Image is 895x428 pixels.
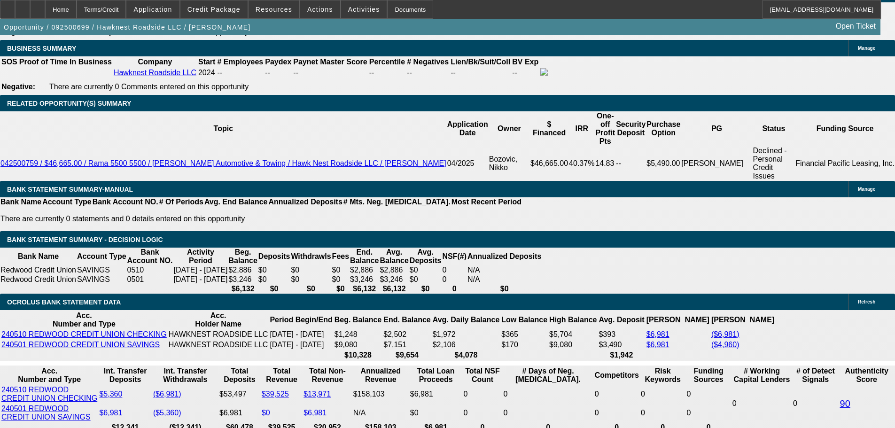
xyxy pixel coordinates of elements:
td: 0 [503,404,593,422]
td: 14.83 [595,146,615,181]
th: [PERSON_NAME] [646,311,710,329]
td: SAVINGS [77,265,127,275]
th: Annualized Revenue [353,366,409,384]
a: ($5,360) [153,409,181,417]
th: High Balance [549,311,597,329]
th: Activity Period [173,248,228,265]
td: $46,665.00 [530,146,568,181]
th: Total Loan Proceeds [410,366,462,384]
button: Credit Package [180,0,248,18]
th: Funding Source [795,111,895,146]
td: $1,248 [334,330,382,339]
th: Int. Transfer Withdrawals [153,366,218,384]
td: $7,151 [383,340,431,350]
td: HAWKNEST ROADSIDE LLC [168,330,269,339]
td: 40.37% [568,146,595,181]
b: # Negatives [407,58,449,66]
th: Total Non-Revenue [303,366,352,384]
th: # of Detect Signals [793,366,838,384]
th: Proof of Time In Business [19,57,112,67]
td: 0510 [127,265,173,275]
span: Bank Statement Summary - Decision Logic [7,236,163,243]
th: 0 [442,284,467,294]
th: $0 [258,284,291,294]
td: N/A [353,404,409,422]
span: Manage [858,46,875,51]
th: Sum of the Total NSF Count and Total Overdraft Fee Count from Ocrolus [463,366,502,384]
a: 90 [840,398,850,409]
th: $1,942 [598,350,645,360]
a: $6,981 [646,341,669,349]
th: # Working Capital Lenders [732,366,792,384]
a: $6,981 [304,409,327,417]
button: Actions [300,0,340,18]
th: $6,132 [379,284,409,294]
button: Resources [249,0,299,18]
a: $39,525 [262,390,289,398]
th: Low Balance [501,311,548,329]
button: Activities [341,0,387,18]
th: Withdrawls [290,248,331,265]
th: [PERSON_NAME] [711,311,775,329]
td: -- [615,146,646,181]
th: $ Financed [530,111,568,146]
div: -- [369,69,405,77]
th: End. Balance [383,311,431,329]
th: PG [681,111,752,146]
th: Acc. Holder Name [168,311,269,329]
th: Owner [489,111,530,146]
td: Financial Pacific Leasing, Inc. [795,146,895,181]
th: Deposits [258,248,291,265]
th: # Days of Neg. [MEDICAL_DATA]. [503,366,593,384]
th: Funding Sources [686,366,731,384]
th: $0 [409,284,442,294]
th: Total Deposits [219,366,260,384]
td: $53,497 [219,385,260,403]
th: Avg. Deposits [409,248,442,265]
td: -- [450,68,511,78]
td: $2,502 [383,330,431,339]
td: 0 [442,265,467,275]
td: 0 [594,385,639,403]
td: 2024 [198,68,216,78]
span: BANK STATEMENT SUMMARY-MANUAL [7,186,133,193]
th: $10,328 [334,350,382,360]
span: There are currently 0 Comments entered on this opportunity [49,83,249,91]
b: Paydex [265,58,291,66]
th: Bank Account NO. [92,197,159,207]
td: 0 [686,385,731,403]
a: ($6,981) [711,330,739,338]
a: $13,971 [304,390,331,398]
b: Company [138,58,172,66]
th: # Mts. Neg. [MEDICAL_DATA]. [343,197,451,207]
td: 0 [503,385,593,403]
th: $0 [467,284,542,294]
a: Open Ticket [832,18,879,34]
th: Purchase Option [646,111,681,146]
td: 0 [640,385,685,403]
th: Security Deposit [615,111,646,146]
a: Hawknest Roadside LLC [114,69,196,77]
td: $0 [410,404,462,422]
td: $0 [290,275,331,284]
td: 04/2025 [447,146,489,181]
th: $0 [332,284,350,294]
td: 0 [686,404,731,422]
a: $6,981 [99,409,122,417]
div: -- [293,69,367,77]
td: $3,246 [228,275,257,284]
a: ($6,981) [153,390,181,398]
td: $6,981 [219,404,260,422]
a: 042500759 / $46,665.00 / Rama 5500 5500 / [PERSON_NAME] Automotive & Towing / Hawk Nest Roadside ... [0,159,446,167]
div: -- [407,69,449,77]
td: $0 [290,265,331,275]
th: Total Revenue [261,366,302,384]
b: Lien/Bk/Suit/Coll [451,58,510,66]
th: Risk Keywords [640,366,685,384]
span: -- [217,69,222,77]
th: $6,132 [350,284,379,294]
td: $1,972 [432,330,500,339]
th: $0 [290,284,331,294]
td: $2,886 [228,265,257,275]
b: BV Exp [512,58,538,66]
